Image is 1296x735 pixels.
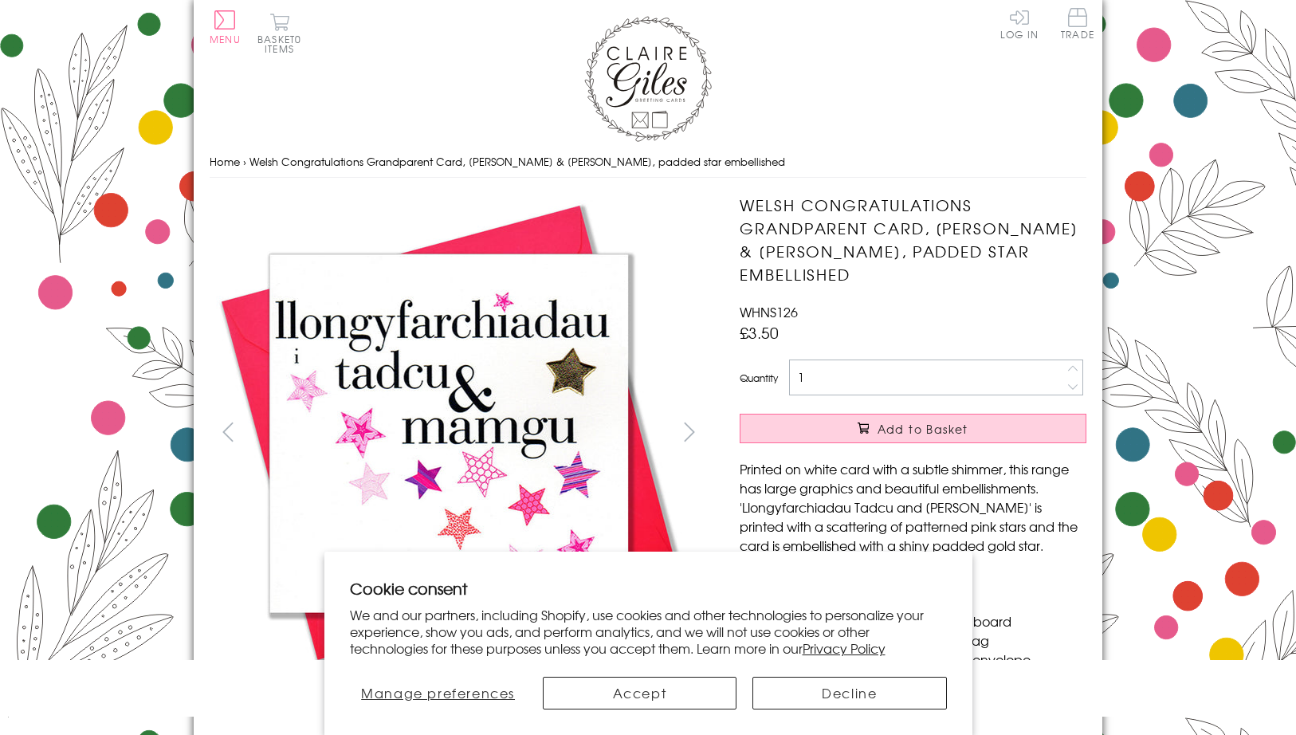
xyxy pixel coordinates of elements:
span: Welsh Congratulations Grandparent Card, [PERSON_NAME] & [PERSON_NAME], padded star embellished [249,154,785,169]
p: We and our partners, including Shopify, use cookies and other technologies to personalize your ex... [350,607,947,656]
button: Add to Basket [740,414,1086,443]
img: Claire Giles Greetings Cards [584,16,712,142]
h2: Cookie consent [350,577,947,599]
span: Add to Basket [878,421,968,437]
span: › [243,154,246,169]
p: Printed on white card with a subtle shimmer, this range has large graphics and beautiful embellis... [740,459,1086,555]
a: Home [210,154,240,169]
label: Quantity [740,371,778,385]
span: 0 items [265,32,301,56]
h1: Welsh Congratulations Grandparent Card, [PERSON_NAME] & [PERSON_NAME], padded star embellished [740,194,1086,285]
span: Trade [1061,8,1094,39]
button: Basket0 items [257,13,301,53]
button: next [672,414,708,450]
a: Privacy Policy [803,639,886,658]
span: WHNS126 [740,302,798,321]
button: Manage preferences [350,677,527,709]
a: Trade [1061,8,1094,42]
button: Accept [543,677,736,709]
span: Manage preferences [361,683,515,702]
a: Log In [1000,8,1039,39]
button: Decline [752,677,946,709]
span: Menu [210,32,241,46]
img: Welsh Congratulations Grandparent Card, Tadcu & Mamgu, padded star embellished [210,194,688,672]
nav: breadcrumbs [210,146,1086,179]
button: Menu [210,10,241,44]
button: prev [210,414,245,450]
span: £3.50 [740,321,779,344]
